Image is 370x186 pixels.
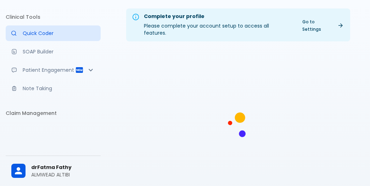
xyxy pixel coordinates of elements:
[23,85,95,92] p: Note Taking
[6,105,101,122] li: Claim Management
[31,171,95,178] p: ALMWEAD ALTIBI
[23,48,95,55] p: SOAP Builder
[298,17,347,34] a: Go to Settings
[6,25,101,41] a: Moramiz: Find ICD10AM codes instantly
[6,62,101,78] div: Patient Reports & Referrals
[23,66,75,74] p: Patient Engagement
[23,30,95,37] p: Quick Coder
[6,159,101,183] div: drFatma FathyALMWEAD ALTIBI
[6,44,101,59] a: Docugen: Compose a clinical documentation in seconds
[6,81,101,96] a: Advanced note-taking
[31,164,95,171] span: drFatma Fathy
[144,11,292,39] div: Please complete your account setup to access all features.
[144,13,292,21] div: Complete your profile
[6,8,101,25] li: Clinical Tools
